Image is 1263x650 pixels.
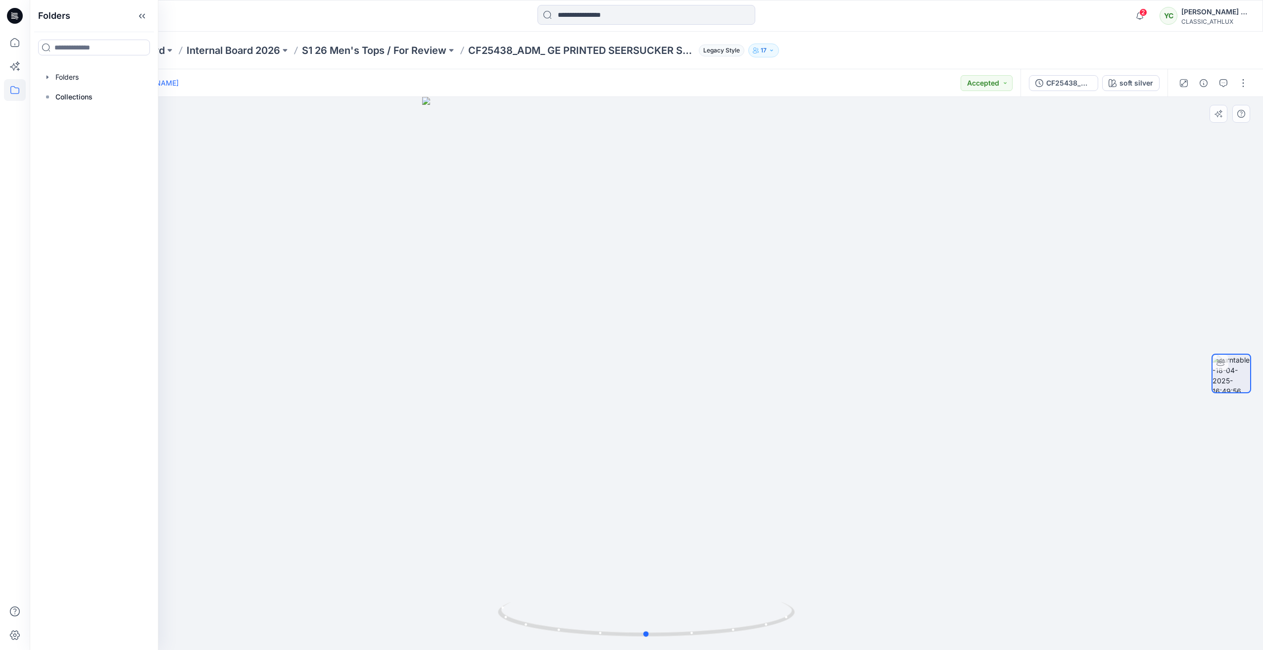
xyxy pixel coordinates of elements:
img: turntable-18-04-2025-16:49:56 [1213,355,1250,392]
a: Internal Board 2026 [187,44,280,57]
a: S1 26 Men's Tops / For Review [302,44,446,57]
div: CF25438_ADM_ GE PRINTED SEERSUCKER SHIRT [1046,78,1092,89]
div: [PERSON_NAME] Cfai [1181,6,1251,18]
p: 17 [761,45,767,56]
div: CLASSIC_ATHLUX [1181,18,1251,25]
button: 17 [748,44,779,57]
button: Details [1196,75,1212,91]
p: CF25438_ADM_ GE PRINTED SEERSUCKER SHIRT [468,44,695,57]
button: soft silver [1102,75,1160,91]
button: Legacy Style [695,44,744,57]
span: 2 [1139,8,1147,16]
div: soft silver [1119,78,1153,89]
button: CF25438_ADM_ GE PRINTED SEERSUCKER SHIRT [1029,75,1098,91]
div: YC [1160,7,1177,25]
p: Collections [55,91,93,103]
span: Legacy Style [699,45,744,56]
